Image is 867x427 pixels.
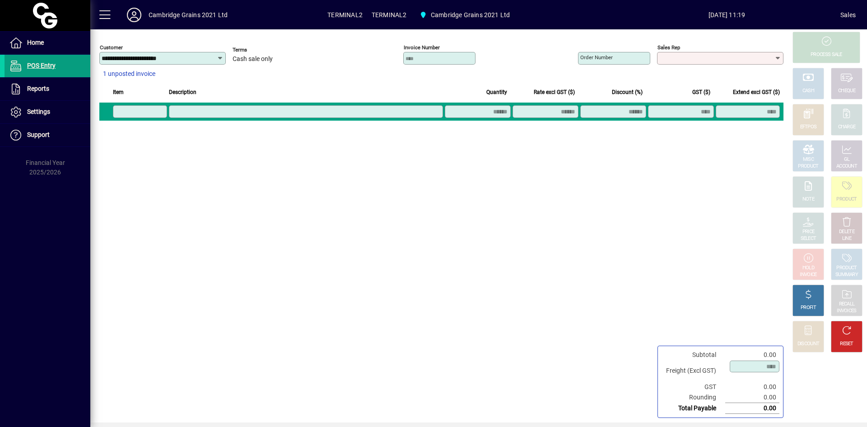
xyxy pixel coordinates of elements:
span: Cambridge Grains 2021 Ltd [415,7,513,23]
span: Reports [27,85,49,92]
span: Rate excl GST ($) [534,87,575,97]
span: POS Entry [27,62,56,69]
div: INVOICES [837,308,856,314]
div: EFTPOS [800,124,817,131]
div: PRODUCT [836,196,857,203]
div: HOLD [802,265,814,272]
a: Support [5,124,90,146]
span: Cambridge Grains 2021 Ltd [431,8,510,22]
a: Reports [5,78,90,100]
span: Cash sale only [233,56,273,63]
span: [DATE] 11:19 [613,8,840,22]
div: INVOICE [800,272,816,278]
span: Discount (%) [612,87,643,97]
span: 1 unposted invoice [103,69,155,79]
td: GST [662,382,725,392]
div: LINE [842,235,851,242]
div: RECALL [839,301,855,308]
mat-label: Invoice number [404,44,440,51]
td: Rounding [662,392,725,403]
td: 0.00 [725,382,779,392]
mat-label: Customer [100,44,123,51]
div: PRICE [802,229,815,235]
div: Sales [840,8,856,22]
span: TERMINAL2 [327,8,363,22]
div: Cambridge Grains 2021 Ltd [149,8,228,22]
div: GL [844,156,850,163]
div: SUMMARY [835,272,858,278]
mat-label: Sales rep [657,44,680,51]
div: DISCOUNT [797,341,819,347]
span: Quantity [486,87,507,97]
td: 0.00 [725,350,779,360]
div: NOTE [802,196,814,203]
div: CASH [802,88,814,94]
div: CHARGE [838,124,856,131]
span: GST ($) [692,87,710,97]
span: Settings [27,108,50,115]
span: Item [113,87,124,97]
div: PRODUCT [836,265,857,272]
span: Support [27,131,50,138]
span: Home [27,39,44,46]
div: PROCESS SALE [811,52,842,58]
td: Total Payable [662,403,725,414]
div: PROFIT [801,305,816,311]
span: TERMINAL2 [372,8,407,22]
td: Freight (Excl GST) [662,360,725,382]
mat-label: Order number [580,54,613,61]
div: SELECT [801,235,816,242]
button: Profile [120,7,149,23]
td: 0.00 [725,403,779,414]
div: DELETE [839,229,854,235]
div: RESET [840,341,853,347]
div: PRODUCT [798,163,818,170]
div: CHEQUE [838,88,855,94]
td: 0.00 [725,392,779,403]
div: ACCOUNT [836,163,857,170]
button: 1 unposted invoice [99,66,159,82]
a: Settings [5,101,90,123]
td: Subtotal [662,350,725,360]
a: Home [5,32,90,54]
div: MISC [803,156,814,163]
span: Description [169,87,196,97]
span: Extend excl GST ($) [733,87,780,97]
span: Terms [233,47,287,53]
